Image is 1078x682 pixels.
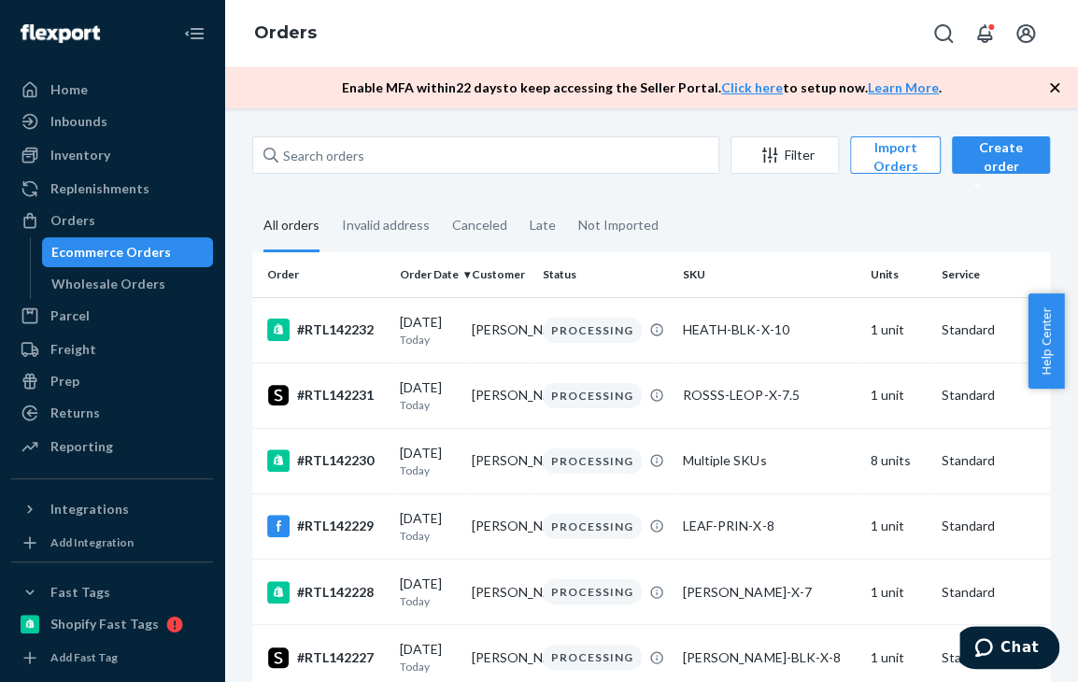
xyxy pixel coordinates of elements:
div: [PERSON_NAME]-X-7 [683,583,855,602]
div: ROSSS-LEOP-X-7.5 [683,386,855,405]
div: Add Integration [50,534,134,550]
a: Freight [11,334,213,364]
div: Freight [50,340,96,359]
ol: breadcrumbs [239,7,332,61]
div: All orders [263,201,319,252]
div: #RTL142232 [267,319,385,341]
th: Units [862,252,934,297]
div: HEATH-BLK-X-10 [683,320,855,339]
a: Home [11,75,213,105]
button: Create order [952,136,1050,174]
a: Add Integration [11,532,213,554]
td: [PERSON_NAME] [464,493,536,559]
td: [PERSON_NAME] [464,560,536,625]
td: 1 unit [862,493,934,559]
a: Add Fast Tag [11,646,213,669]
p: Today [400,528,457,544]
button: Open Search Box [925,15,962,52]
div: #RTL142231 [267,384,385,406]
a: Reporting [11,432,213,462]
td: 1 unit [862,362,934,428]
div: [DATE] [400,640,457,675]
a: Learn More [868,79,939,95]
p: Today [400,332,457,348]
div: Add Fast Tag [50,649,118,665]
div: PROCESSING [543,579,642,604]
div: Fast Tags [50,583,110,602]
div: PROCESSING [543,514,642,539]
div: Integrations [50,500,129,519]
div: Prep [50,372,79,391]
a: Click here [721,79,783,95]
div: #RTL142228 [267,581,385,604]
div: Reporting [50,437,113,456]
p: Standard [942,320,1067,339]
div: [DATE] [400,509,457,544]
p: Standard [942,386,1067,405]
div: Customer [472,266,529,282]
td: Multiple SKUs [675,428,862,493]
p: Today [400,462,457,478]
div: Home [50,80,88,99]
div: Orders [50,211,95,230]
div: Parcel [50,306,90,325]
a: Shopify Fast Tags [11,609,213,639]
a: Ecommerce Orders [42,237,214,267]
div: LEAF-PRIN-X-8 [683,517,855,535]
button: Filter [730,136,839,174]
td: [PERSON_NAME] [464,362,536,428]
div: [DATE] [400,313,457,348]
p: Today [400,397,457,413]
a: Parcel [11,301,213,331]
div: PROCESSING [543,318,642,343]
div: Returns [50,404,100,422]
th: Order [252,252,392,297]
p: Enable MFA within 22 days to keep accessing the Seller Portal. to setup now. . [342,78,942,97]
td: 1 unit [862,560,934,625]
div: Not Imported [578,201,659,249]
th: Order Date [392,252,464,297]
div: Ecommerce Orders [51,243,171,262]
td: [PERSON_NAME] [464,428,536,493]
div: Replenishments [50,179,149,198]
p: Today [400,659,457,675]
div: Late [530,201,556,249]
th: SKU [675,252,862,297]
button: Import Orders [850,136,941,174]
a: Returns [11,398,213,428]
th: Service [934,252,1074,297]
div: Wholesale Orders [51,275,165,293]
button: Integrations [11,494,213,524]
button: Close Navigation [176,15,213,52]
td: 1 unit [862,297,934,362]
p: Today [400,593,457,609]
p: Standard [942,583,1067,602]
p: Standard [942,517,1067,535]
a: Orders [254,22,317,43]
button: Fast Tags [11,577,213,607]
a: Orders [11,206,213,235]
a: Wholesale Orders [42,269,214,299]
th: Status [535,252,675,297]
div: #RTL142229 [267,515,385,537]
div: [DATE] [400,575,457,609]
div: PROCESSING [543,645,642,670]
div: Invalid address [342,201,430,249]
a: Replenishments [11,174,213,204]
div: Shopify Fast Tags [50,615,159,633]
div: Inbounds [50,112,107,131]
div: #RTL142230 [267,449,385,472]
button: Open account menu [1007,15,1044,52]
p: Standard [942,451,1067,470]
td: 8 units [862,428,934,493]
div: Filter [731,146,838,164]
div: PROCESSING [543,448,642,474]
iframe: Opens a widget where you can chat to one of our agents [959,626,1059,673]
button: Help Center [1028,293,1064,389]
a: Inbounds [11,107,213,136]
a: Inventory [11,140,213,170]
div: PROCESSING [543,383,642,408]
div: Canceled [452,201,507,249]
